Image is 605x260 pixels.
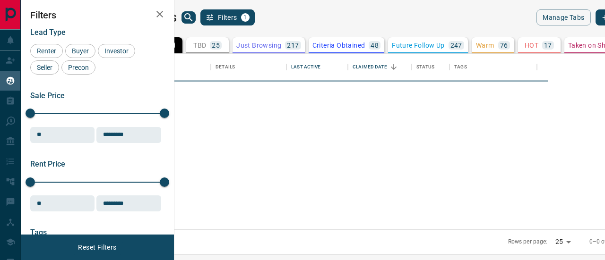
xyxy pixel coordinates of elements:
div: Claimed Date [348,54,412,80]
div: Investor [98,44,135,58]
p: Warm [476,42,494,49]
span: Investor [101,47,132,55]
span: 1 [242,14,249,21]
p: 48 [371,42,379,49]
span: Sale Price [30,91,65,100]
p: 217 [287,42,299,49]
span: Lead Type [30,28,66,37]
span: Buyer [69,47,92,55]
div: Status [412,54,449,80]
button: Filters1 [200,9,255,25]
p: Criteria Obtained [312,42,365,49]
span: Renter [34,47,60,55]
div: Last Active [286,54,348,80]
p: 76 [500,42,508,49]
button: Sort [387,60,400,74]
p: 17 [544,42,552,49]
div: Claimed Date [353,54,387,80]
button: Manage Tabs [536,9,590,25]
p: HOT [525,42,538,49]
p: 247 [450,42,462,49]
button: Reset Filters [72,239,122,255]
p: Future Follow Up [392,42,444,49]
p: TBD [193,42,206,49]
div: Name [145,54,211,80]
div: Details [211,54,286,80]
span: Seller [34,64,56,71]
div: Seller [30,60,59,75]
span: Precon [65,64,92,71]
div: 25 [552,235,574,249]
div: Buyer [65,44,95,58]
p: Rows per page: [508,238,548,246]
div: Precon [61,60,95,75]
div: Status [416,54,434,80]
div: Tags [449,54,537,80]
div: Renter [30,44,63,58]
h2: Filters [30,9,164,21]
span: Tags [30,228,47,237]
button: search button [181,11,196,24]
div: Details [216,54,235,80]
p: Just Browsing [236,42,281,49]
div: Last Active [291,54,320,80]
span: Rent Price [30,159,65,168]
p: 25 [212,42,220,49]
div: Tags [454,54,467,80]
